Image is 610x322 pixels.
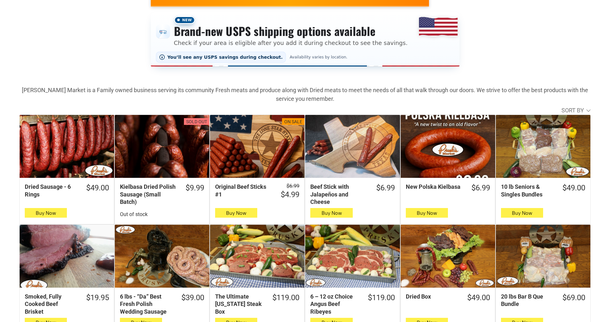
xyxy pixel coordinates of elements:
[20,183,114,198] a: $49.00Dried Sausage - 6 Rings
[272,293,299,303] div: $119.00
[120,183,177,205] div: Kielbasa Dried Polish Sausage (Small Batch)
[310,293,359,315] div: 6 – 12 oz Choice Angus Beef Ribeyes
[22,87,588,102] strong: [PERSON_NAME] Market is a Family owned business serving its community Fresh meats and produce alo...
[115,115,209,178] a: Sold outKielbasa Dried Polish Sausage (Small Batch)
[20,225,114,288] a: Smoked, Fully Cooked Beef Brisket
[284,119,302,125] div: On Sale
[406,208,448,218] button: Buy Now
[501,208,543,218] button: Buy Now
[25,293,78,315] div: Smoked, Fully Cooked Beef Brisket
[471,183,490,193] div: $6.99
[376,183,395,193] div: $6.99
[115,183,209,205] a: $9.99Kielbasa Dried Polish Sausage (Small Batch)
[322,210,342,216] span: Buy Now
[226,210,246,216] span: Buy Now
[115,293,209,315] a: $39.006 lbs - “Da” Best Fresh Polish Wedding Sausage
[406,293,459,300] div: Dried Box
[288,55,349,59] span: Availability varies by location.
[310,183,368,205] div: Beef Stick with Jalapeños and Cheese
[25,183,78,198] div: Dried Sausage - 6 Rings
[401,293,495,303] a: $49.00Dried Box
[401,183,495,193] a: $6.99New Polska Kielbasa
[151,12,460,66] div: Shipping options announcement
[215,293,264,315] div: The Ultimate [US_STATE] Steak Box
[310,208,352,218] button: Buy Now
[86,293,109,303] div: $19.95
[210,115,305,178] a: On SaleOriginal Beef Sticks #1
[401,225,495,288] a: Dried Box
[210,183,305,200] a: $6.99 $4.99Original Beef Sticks #1
[496,115,590,178] a: 10 lb Seniors &amp; Singles Bundles
[120,211,148,217] span: Out of stock
[496,293,590,308] a: $69.0020 lbs Bar B Que Bundle
[36,210,56,216] span: Buy Now
[287,183,299,189] s: $6.99
[368,293,395,303] div: $119.00
[501,183,554,198] div: 10 lb Seniors & Singles Bundles
[562,183,585,193] div: $49.00
[281,190,299,200] div: $4.99
[215,183,272,198] div: Original Beef Sticks #1
[20,115,114,178] a: Dried Sausage - 6 Rings
[401,115,495,178] a: New Polska Kielbasa
[186,183,204,193] div: $9.99
[501,293,554,308] div: 20 lbs Bar B Que Bundle
[215,208,257,218] button: Buy Now
[174,16,195,24] span: New
[467,293,490,303] div: $49.00
[120,293,173,315] div: 6 lbs - “Da” Best Fresh Polish Wedding Sausage
[86,183,109,193] div: $49.00
[210,293,305,315] a: $119.00The Ultimate [US_STATE] Steak Box
[305,225,400,288] a: 6 – 12 oz Choice Angus Beef Ribeyes
[562,293,585,303] div: $69.00
[305,183,400,205] a: $6.99Beef Stick with Jalapeños and Cheese
[168,55,283,60] span: You’ll see any USPS savings during checkout.
[496,225,590,288] a: 20 lbs Bar B Que Bundle
[305,115,400,178] a: Beef Stick with Jalapeños and Cheese
[115,225,209,288] a: 6 lbs - “Da” Best Fresh Polish Wedding Sausage
[186,119,207,125] div: Sold out
[406,183,463,190] div: New Polska Kielbasa
[496,183,590,198] a: $49.0010 lb Seniors & Singles Bundles
[512,210,532,216] span: Buy Now
[174,39,408,47] p: Check if your area is eligible after you add it during checkout to see the savings.
[174,24,408,38] h3: Brand-new USPS shipping options available
[210,225,305,288] a: The Ultimate Texas Steak Box
[181,293,204,303] div: $39.00
[417,210,437,216] span: Buy Now
[305,293,400,315] a: $119.006 – 12 oz Choice Angus Beef Ribeyes
[20,293,114,315] a: $19.95Smoked, Fully Cooked Beef Brisket
[25,208,67,218] button: Buy Now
